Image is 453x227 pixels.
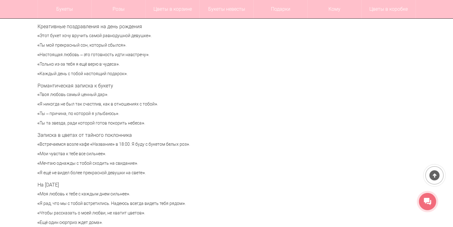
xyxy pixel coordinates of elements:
[38,191,299,197] p: «Моя любовь к тебе с каждым днем сильнее».
[38,141,299,148] p: «Встречаемся возле кафе «Название» в 18:00. Я буду с букетом белых роз».
[38,42,299,48] p: «Ты мой прекрасный сон, который сбылся».
[38,170,299,176] p: «Я ещё не видел более прекрасной девушки на свете».
[38,120,299,126] p: «Ты та звезда, ради которой готов покорить небеса».
[38,210,299,216] p: «Чтобы рассказать о моей любви, не хватит цветов».
[38,110,299,117] p: «Ты – причина, по которой я улыбаюсь».
[38,101,299,107] p: «Я никогда не был так счастлив, как в отношениях с тобой».
[38,24,299,29] h3: Креативные поздравления на день рождения
[38,91,299,98] p: «Твоя любовь самый ценный дар».
[38,219,299,226] p: «Ещё один сюрприз ждет дома».
[38,151,299,157] p: «Мои чувства к тебе все сильнее».
[38,33,299,39] p: «Этот букет хочу вручить самой равнодушной девушке».
[38,61,299,67] p: «Только из-за тебя я ещё верю в чудеса».
[38,200,299,207] p: «Я рад, что мы с тобой встретились. Надеюсь всегда видеть тебя рядом».
[38,160,299,167] p: «Мечтаю однажды с тобой сходить на свидание».
[38,52,299,58] p: «Настоящая любовь – это готовность идти навстречу».
[38,182,299,188] h3: На [DATE]
[38,133,299,138] h3: Записка в цветах от тайного поклонника
[38,71,299,77] p: «Каждый день с тобой настоящий подарок».
[38,83,299,89] h3: Романтическая записка к букету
